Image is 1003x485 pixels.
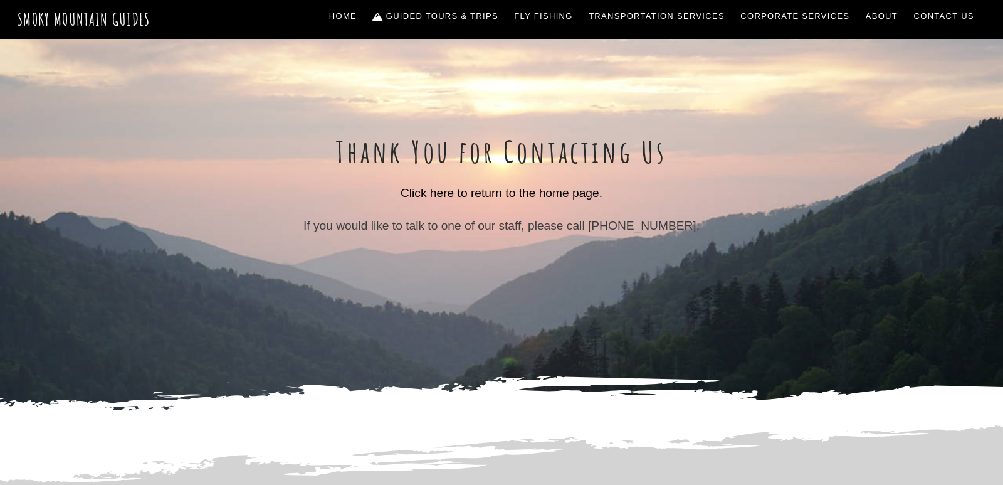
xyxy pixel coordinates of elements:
a: Fly Fishing [510,3,578,29]
a: Home [324,3,362,29]
a: Smoky Mountain Guides [18,9,150,29]
a: Transportation Services [584,3,729,29]
a: Corporate Services [736,3,855,29]
a: About [861,3,903,29]
h1: Thank You for Contacting Us [182,134,822,170]
p: If you would like to talk to one of our staff, please call [PHONE_NUMBER]. [182,218,822,234]
a: Click here to return to the home page. [401,186,602,200]
a: Guided Tours & Trips [368,3,503,29]
a: Contact Us [909,3,979,29]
